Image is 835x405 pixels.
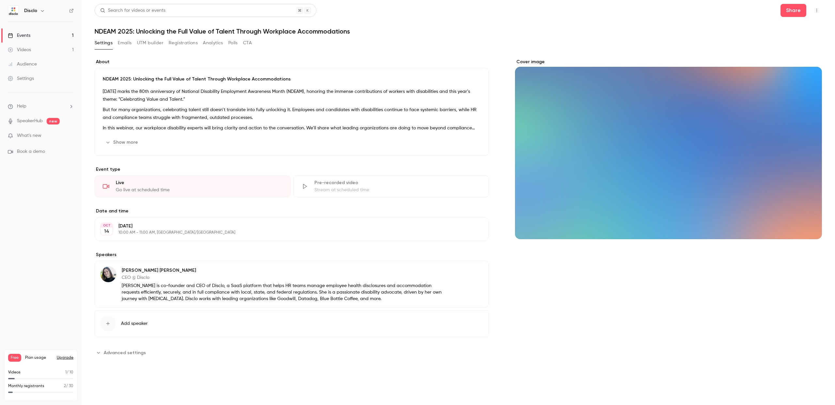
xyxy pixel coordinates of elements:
[100,267,116,282] img: Hannah Olson
[57,355,73,360] button: Upgrade
[95,38,113,48] button: Settings
[25,355,53,360] span: Plan usage
[8,103,74,110] li: help-dropdown-opener
[293,175,489,197] div: Pre-recorded videoStream at scheduled time
[314,180,481,186] div: Pre-recorded video
[169,38,198,48] button: Registrations
[95,347,489,358] section: Advanced settings
[515,59,822,65] label: Cover image
[781,4,806,17] button: Share
[95,59,489,65] label: About
[243,38,252,48] button: CTA
[8,32,30,39] div: Events
[64,383,73,389] p: / 30
[17,118,43,124] a: SpeakerHub
[122,267,447,274] p: [PERSON_NAME] [PERSON_NAME]
[8,75,34,82] div: Settings
[121,320,148,327] span: Add speaker
[17,148,45,155] span: Book a demo
[65,369,73,375] p: / 10
[314,187,481,193] div: Stream at scheduled time
[103,106,481,122] p: But for many organizations, celebrating talent still doesn’t translate into fully unlocking it. E...
[64,384,66,388] span: 2
[116,180,282,186] div: Live
[17,103,26,110] span: Help
[95,310,489,337] button: Add speaker
[95,261,489,308] div: Hannah Olson[PERSON_NAME] [PERSON_NAME]CEO @ Disclo[PERSON_NAME] is co-founder and CEO of Disclo,...
[8,61,37,67] div: Audience
[95,166,489,173] p: Event type
[137,38,163,48] button: UTM builder
[515,59,822,239] section: Cover image
[95,27,822,35] h1: NDEAM 2025: Unlocking the Full Value of Talent Through Workplace Accommodations
[118,223,454,229] p: [DATE]
[104,349,146,356] span: Advanced settings
[100,7,165,14] div: Search for videos or events
[95,347,150,358] button: Advanced settings
[116,187,282,193] div: Go live at scheduled time
[8,354,21,362] span: Free
[103,137,142,148] button: Show more
[122,282,447,302] p: [PERSON_NAME] is co-founder and CEO of Disclo, a SaaS platform that helps HR teams manage employe...
[103,124,481,132] p: In this webinar, our workplace disability experts will bring clarity and action to the conversati...
[122,274,447,281] p: CEO @ Disclo
[103,88,481,103] p: [DATE] marks the 80th anniversary of National Disability Employment Awareness Month (NDEAM), hono...
[103,76,481,82] p: NDEAM 2025: Unlocking the Full Value of Talent Through Workplace Accommodations
[65,370,67,374] span: 1
[8,383,44,389] p: Monthly registrants
[95,252,489,258] label: Speakers
[95,208,489,214] label: Date and time
[118,38,131,48] button: Emails
[118,230,454,235] p: 10:00 AM - 11:00 AM, [GEOGRAPHIC_DATA]/[GEOGRAPHIC_DATA]
[228,38,238,48] button: Polls
[8,369,21,375] p: Videos
[24,7,37,14] h6: Disclo
[8,6,19,16] img: Disclo
[66,133,74,139] iframe: Noticeable Trigger
[104,228,109,235] p: 14
[8,47,31,53] div: Videos
[203,38,223,48] button: Analytics
[17,132,41,139] span: What's new
[101,223,113,228] div: OCT
[95,175,291,197] div: LiveGo live at scheduled time
[47,118,60,124] span: new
